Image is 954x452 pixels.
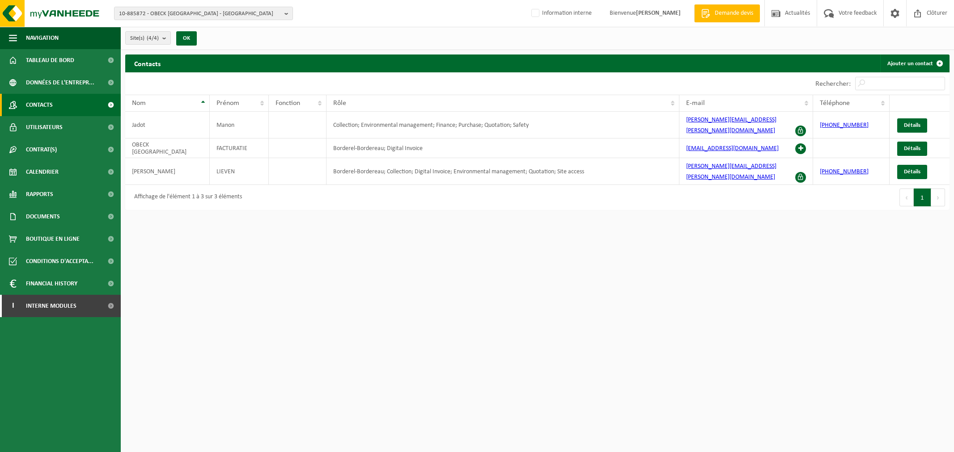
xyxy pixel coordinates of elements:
[333,100,346,107] span: Rôle
[904,169,920,175] span: Détails
[897,118,927,133] a: Détails
[26,27,59,49] span: Navigation
[26,161,59,183] span: Calendrier
[686,117,776,134] a: [PERSON_NAME][EMAIL_ADDRESS][PERSON_NAME][DOMAIN_NAME]
[26,183,53,205] span: Rapports
[176,31,197,46] button: OK
[694,4,760,22] a: Demande devis
[712,9,755,18] span: Demande devis
[820,168,869,175] a: [PHONE_NUMBER]
[125,112,210,138] td: Jadot
[636,10,681,17] strong: [PERSON_NAME]
[326,138,679,158] td: Borderel-Bordereau; Digital Invoice
[125,158,210,185] td: [PERSON_NAME]
[26,116,63,138] span: Utilisateurs
[897,165,927,179] a: Détails
[26,205,60,228] span: Documents
[147,35,159,41] count: (4/4)
[904,146,920,151] span: Détails
[914,188,931,206] button: 1
[210,138,269,158] td: FACTURATIE
[26,138,57,161] span: Contrat(s)
[686,145,779,152] a: [EMAIL_ADDRESS][DOMAIN_NAME]
[130,189,242,205] div: Affichage de l'élément 1 à 3 sur 3 éléments
[26,250,93,272] span: Conditions d'accepta...
[114,7,293,20] button: 10-885872 - OBECK [GEOGRAPHIC_DATA] - [GEOGRAPHIC_DATA]
[904,122,920,128] span: Détails
[326,158,679,185] td: Borderel-Bordereau; Collection; Digital Invoice; Environmental management; Quotation; Site access
[26,71,94,94] span: Données de l'entrepr...
[119,7,281,21] span: 10-885872 - OBECK [GEOGRAPHIC_DATA] - [GEOGRAPHIC_DATA]
[820,100,850,107] span: Téléphone
[880,54,949,72] a: Ajouter un contact
[26,94,53,116] span: Contacts
[216,100,239,107] span: Prénom
[26,49,74,71] span: Tableau de bord
[9,295,17,317] span: I
[26,228,80,250] span: Boutique en ligne
[210,158,269,185] td: LIEVEN
[820,122,869,129] a: [PHONE_NUMBER]
[125,138,210,158] td: OBECK [GEOGRAPHIC_DATA]
[897,142,927,156] a: Détails
[130,32,159,45] span: Site(s)
[815,80,851,88] label: Rechercher:
[26,295,76,317] span: Interne modules
[530,7,592,20] label: Information interne
[276,100,300,107] span: Fonction
[125,54,170,72] h2: Contacts
[132,100,146,107] span: Nom
[26,272,77,295] span: Financial History
[326,112,679,138] td: Collection; Environmental management; Finance; Purchase; Quotation; Safety
[899,188,914,206] button: Previous
[686,100,705,107] span: E-mail
[931,188,945,206] button: Next
[686,163,776,180] a: [PERSON_NAME][EMAIL_ADDRESS][PERSON_NAME][DOMAIN_NAME]
[210,112,269,138] td: Manon
[125,31,171,45] button: Site(s)(4/4)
